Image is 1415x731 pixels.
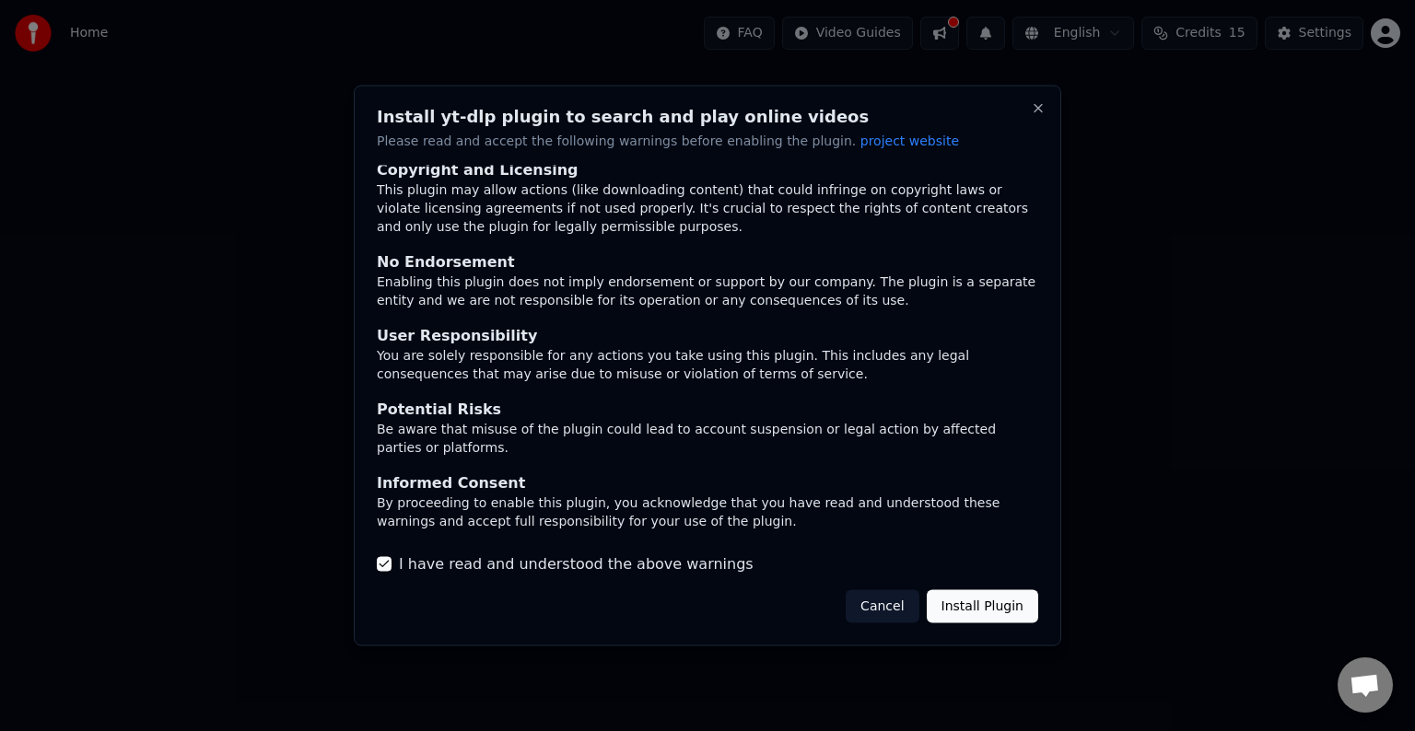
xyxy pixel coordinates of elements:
div: No Endorsement [377,250,1038,273]
span: project website [860,133,959,148]
h2: Install yt-dlp plugin to search and play online videos [377,109,1038,125]
div: Be aware that misuse of the plugin could lead to account suspension or legal action by affected p... [377,420,1038,457]
label: I have read and understood the above warnings [399,552,754,574]
div: This plugin may allow actions (like downloading content) that could infringe on copyright laws or... [377,180,1038,236]
div: Copyright and Licensing [377,158,1038,180]
div: Enabling this plugin does not imply endorsement or support by our company. The plugin is a separa... [377,273,1038,309]
div: You are solely responsible for any actions you take using this plugin. This includes any legal co... [377,346,1038,383]
div: User Responsibility [377,324,1038,346]
button: Cancel [846,589,918,622]
button: Install Plugin [927,589,1038,622]
div: By proceeding to enable this plugin, you acknowledge that you have read and understood these warn... [377,493,1038,530]
div: Informed Consent [377,471,1038,493]
div: Potential Risks [377,398,1038,420]
p: Please read and accept the following warnings before enabling the plugin. [377,133,1038,151]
